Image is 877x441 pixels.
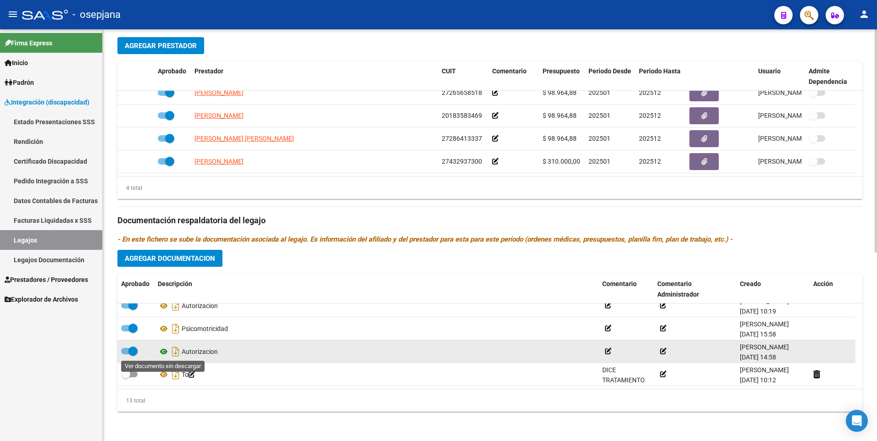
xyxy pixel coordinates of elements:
[158,280,192,287] span: Descripción
[758,158,830,165] span: [PERSON_NAME] [DATE]
[194,135,294,142] span: [PERSON_NAME] [PERSON_NAME]
[117,396,145,406] div: 13 total
[639,135,661,142] span: 202512
[158,298,595,313] div: Autorizacion
[5,38,52,48] span: Firma Express
[813,280,833,287] span: Acción
[588,89,611,96] span: 202501
[654,274,736,304] datatable-header-cell: Comentario Administrador
[740,376,776,384] span: [DATE] 10:12
[740,320,789,328] span: [PERSON_NAME]
[194,112,244,119] span: [PERSON_NAME]
[158,67,186,75] span: Aprobado
[810,274,855,304] datatable-header-cell: Acción
[740,353,776,361] span: [DATE] 14:58
[170,321,182,336] i: Descargar documento
[805,61,855,92] datatable-header-cell: Admite Dependencia
[755,61,805,92] datatable-header-cell: Usuario
[740,366,789,374] span: [PERSON_NAME]
[740,331,776,338] span: [DATE] 15:58
[442,135,482,142] span: 27286413337
[758,67,781,75] span: Usuario
[639,112,661,119] span: 202512
[117,37,204,54] button: Agregar Prestador
[543,135,577,142] span: $ 98.964,88
[438,61,488,92] datatable-header-cell: CUIT
[736,274,810,304] datatable-header-cell: Creado
[7,9,18,20] mat-icon: menu
[5,58,28,68] span: Inicio
[194,89,244,96] span: [PERSON_NAME]
[117,183,142,193] div: 4 total
[158,344,595,359] div: Autorizacion
[539,61,585,92] datatable-header-cell: Presupuesto
[488,61,539,92] datatable-header-cell: Comentario
[5,294,78,304] span: Explorador de Archivos
[543,89,577,96] span: $ 98.964,88
[194,158,244,165] span: [PERSON_NAME]
[194,67,223,75] span: Prestador
[588,135,611,142] span: 202501
[442,112,482,119] span: 20183583469
[543,112,577,119] span: $ 98.964,88
[585,61,635,92] datatable-header-cell: Periodo Desde
[72,5,121,25] span: - osepjana
[442,158,482,165] span: 27432937300
[809,67,847,85] span: Admite Dependencia
[639,67,681,75] span: Periodo Hasta
[5,97,89,107] span: Integración (discapacidad)
[859,9,870,20] mat-icon: person
[492,67,527,75] span: Comentario
[442,89,482,96] span: 27265658518
[117,235,733,243] i: - En este fichero se sube la documentación asociada al legajo. Es información del afiliado y del ...
[740,343,789,351] span: [PERSON_NAME]
[117,214,862,227] h3: Documentación respaldatoria del legajo
[588,158,611,165] span: 202501
[639,158,661,165] span: 202512
[740,308,776,315] span: [DATE] 10:19
[125,254,215,263] span: Agregar Documentacion
[599,274,654,304] datatable-header-cell: Comentario
[588,112,611,119] span: 202501
[543,158,580,165] span: $ 310.000,00
[170,344,182,359] i: Descargar documento
[154,61,191,92] datatable-header-cell: Aprobado
[758,89,830,96] span: [PERSON_NAME] [DATE]
[170,298,182,313] i: Descargar documento
[846,410,868,432] div: Open Intercom Messenger
[639,89,661,96] span: 202512
[740,298,789,305] span: [PERSON_NAME]
[191,61,438,92] datatable-header-cell: Prestador
[602,280,637,287] span: Comentario
[125,42,197,50] span: Agregar Prestador
[5,77,34,88] span: Padrón
[740,280,761,287] span: Creado
[442,67,456,75] span: CUIT
[154,274,599,304] datatable-header-cell: Descripción
[588,67,631,75] span: Periodo Desde
[158,367,595,382] div: To
[121,280,150,287] span: Aprobado
[117,274,154,304] datatable-header-cell: Aprobado
[5,275,88,285] span: Prestadores / Proveedores
[758,135,830,142] span: [PERSON_NAME] [DATE]
[657,280,699,298] span: Comentario Administrador
[635,61,686,92] datatable-header-cell: Periodo Hasta
[117,250,222,267] button: Agregar Documentacion
[170,367,182,382] i: Descargar documento
[158,321,595,336] div: Psicomotricidad
[543,67,580,75] span: Presupuesto
[602,366,645,405] span: DICE TRATAMIENTO DOMICILIARIO
[758,112,830,119] span: [PERSON_NAME] [DATE]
